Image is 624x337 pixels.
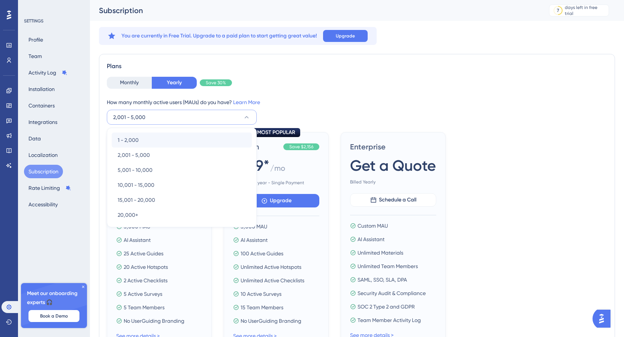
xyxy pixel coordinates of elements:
div: MOST POPULAR [252,128,300,137]
span: Upgrade [336,33,355,39]
span: Meet our onboarding experts 🎧 [27,289,81,307]
span: Custom MAU [358,221,388,230]
span: 20,000+ [118,210,138,219]
span: One year - Single Payment [233,180,319,186]
span: / mo [270,163,285,177]
button: Localization [24,148,62,162]
a: Learn More [233,99,260,105]
span: Save 30% [206,80,226,86]
button: Containers [24,99,59,112]
span: 5 Active Surveys [124,289,162,298]
span: Billed Yearly [350,179,436,185]
button: Accessibility [24,198,62,211]
span: 2,001 - 5,000 [113,113,145,122]
span: 2 Active Checklists [124,276,168,285]
div: SETTINGS [24,18,85,24]
span: You are currently in Free Trial. Upgrade to a paid plan to start getting great value! [121,31,317,40]
div: Subscription [99,5,530,16]
button: Integrations [24,115,62,129]
div: Plans [107,62,607,71]
span: 5,001 - 10,000 [118,166,153,174]
span: Unlimited Active Checklists [241,276,304,285]
button: Book a Demo [28,310,79,322]
span: No UserGuiding Branding [124,316,184,325]
span: AI Assistant [358,235,385,244]
span: 10,001 - 15,000 [118,180,154,189]
span: SAML, SSO, SLA, DPA [358,275,407,284]
span: Security Audit & Compliance [358,289,426,298]
span: Growth [233,142,280,152]
button: 20,000+ [112,207,252,222]
span: 10 Active Surveys [241,289,281,298]
div: How many monthly active users (MAUs) do you have? [107,98,607,107]
span: Book a Demo [40,313,68,319]
button: 2,001 - 5,000 [107,110,257,125]
button: Upgrade [233,194,319,207]
span: Save $2,156 [289,144,313,150]
button: Monthly [107,77,152,89]
span: AI Assistant [124,236,151,245]
span: 15 Team Members [241,303,283,312]
span: 5 Team Members [124,303,165,312]
button: Installation [24,82,59,96]
button: 1 - 2,000 [112,133,252,148]
span: AI Assistant [241,236,268,245]
span: No UserGuiding Branding [241,316,301,325]
span: 100 Active Guides [241,249,283,258]
span: 20 Active Hotspots [124,262,168,271]
span: Get a Quote [350,155,436,176]
button: Data [24,132,45,145]
button: 5,001 - 10,000 [112,163,252,177]
div: days left in free trial [565,4,606,16]
span: SOC 2 Type 2 and GDPR [358,302,415,311]
button: Rate Limiting [24,181,76,195]
span: 25 Active Guides [124,249,163,258]
button: 10,001 - 15,000 [112,177,252,192]
button: 2,001 - 5,000 [112,148,252,163]
button: 15,001 - 20,000 [112,192,252,207]
button: Upgrade [323,30,368,42]
iframe: UserGuiding AI Assistant Launcher [593,307,615,330]
span: 1 - 2,000 [118,136,139,145]
button: Team [24,49,46,63]
button: Subscription [24,165,63,178]
span: Unlimited Materials [358,248,403,257]
button: Schedule a Call [350,193,436,207]
span: Unlimited Team Members [358,262,418,271]
span: Enterprise [350,142,436,152]
span: Unlimited Active Hotspots [241,262,301,271]
span: Team Member Activity Log [358,316,421,325]
button: Profile [24,33,48,46]
span: 2,001 - 5,000 [118,151,150,160]
button: Activity Log [24,66,72,79]
button: Yearly [152,77,197,89]
div: 7 [557,7,559,13]
span: Upgrade [270,196,292,205]
span: Schedule a Call [379,195,416,204]
span: 15,001 - 20,000 [118,195,155,204]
